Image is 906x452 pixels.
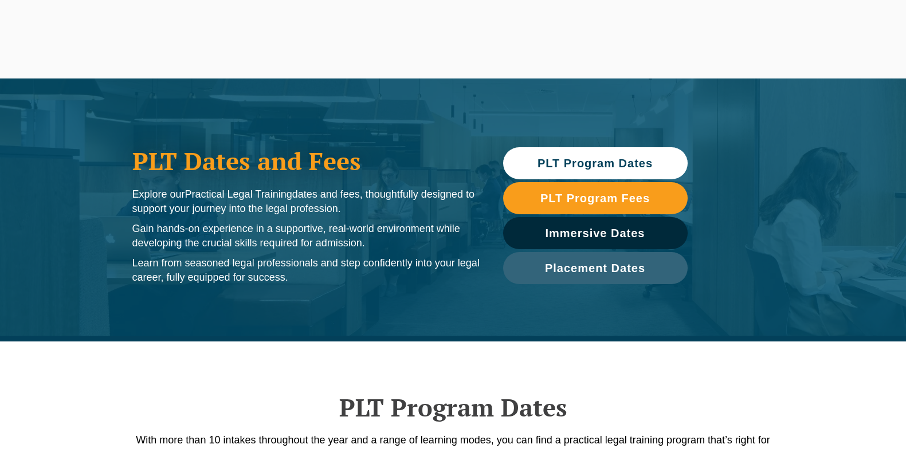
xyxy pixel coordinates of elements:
span: Practical Legal Training [185,188,292,200]
a: PLT Program Dates [503,147,688,179]
span: Placement Dates [545,262,645,274]
span: PLT Program Dates [538,158,653,169]
h1: PLT Dates and Fees [132,147,480,175]
p: Gain hands-on experience in a supportive, real-world environment while developing the crucial ski... [132,222,480,250]
h2: PLT Program Dates [127,393,780,422]
p: Explore our dates and fees, thoughtfully designed to support your journey into the legal profession. [132,187,480,216]
a: PLT Program Fees [503,182,688,214]
p: Learn from seasoned legal professionals and step confidently into your legal career, fully equipp... [132,256,480,285]
a: Immersive Dates [503,217,688,249]
a: Placement Dates [503,252,688,284]
span: PLT Program Fees [540,192,650,204]
span: Immersive Dates [546,227,645,239]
